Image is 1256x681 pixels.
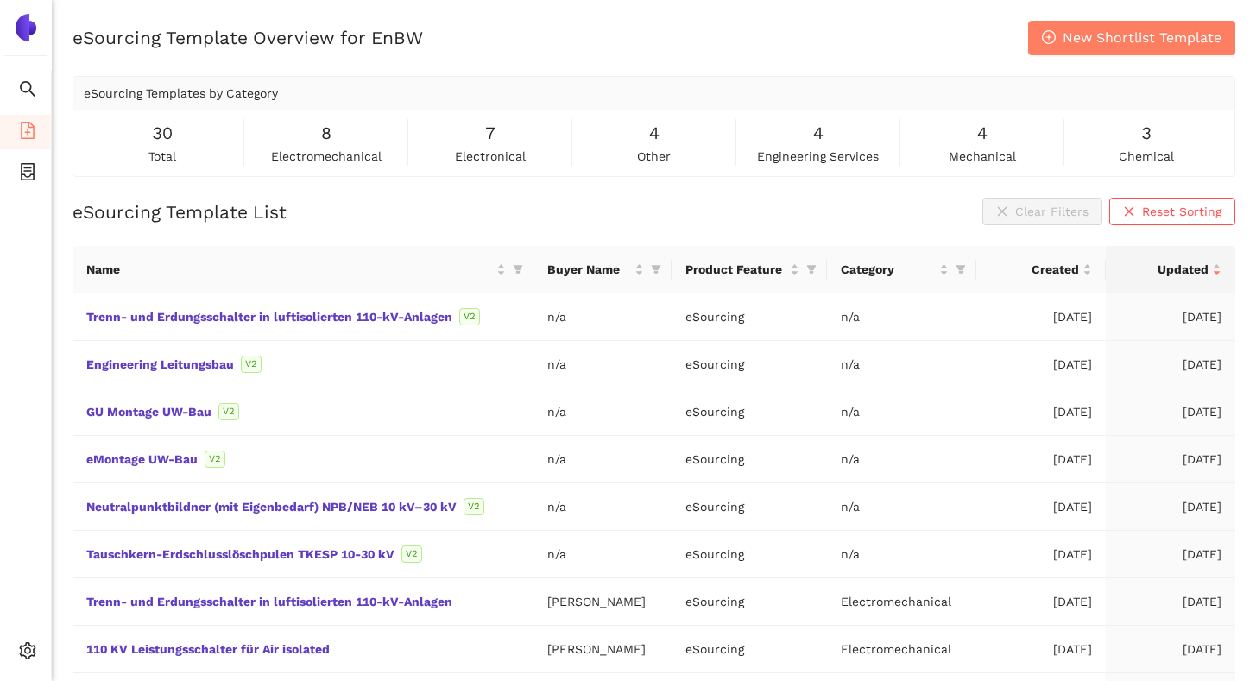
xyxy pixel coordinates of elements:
span: filter [956,264,966,274]
span: filter [513,264,523,274]
button: closeReset Sorting [1109,198,1235,225]
span: Buyer Name [547,260,630,279]
span: filter [647,256,665,282]
span: engineering services [757,147,879,166]
td: n/a [827,483,976,531]
span: V2 [218,403,239,420]
td: n/a [533,531,671,578]
span: 30 [152,120,173,147]
td: n/a [827,531,976,578]
td: [DATE] [1106,436,1235,483]
td: [PERSON_NAME] [533,578,671,626]
span: container [19,157,36,192]
span: Product Feature [685,260,786,279]
span: 7 [485,120,495,147]
td: n/a [533,341,671,388]
td: eSourcing [672,483,827,531]
span: Category [841,260,936,279]
td: [DATE] [1106,388,1235,436]
td: eSourcing [672,341,827,388]
span: search [19,74,36,109]
span: Name [86,260,493,279]
span: Reset Sorting [1142,202,1221,221]
td: [DATE] [1106,293,1235,341]
td: eSourcing [672,293,827,341]
td: eSourcing [672,578,827,626]
span: chemical [1119,147,1174,166]
td: [DATE] [976,436,1106,483]
th: this column's title is Buyer Name,this column is sortable [533,246,671,293]
span: V2 [241,356,262,373]
span: total [148,147,176,166]
td: [PERSON_NAME] [533,626,671,673]
td: eSourcing [672,388,827,436]
span: plus-circle [1042,30,1056,47]
th: this column's title is Name,this column is sortable [73,246,533,293]
td: [DATE] [1106,626,1235,673]
td: n/a [827,436,976,483]
td: n/a [533,436,671,483]
td: n/a [827,341,976,388]
span: close [1123,205,1135,219]
span: file-add [19,116,36,150]
td: [DATE] [1106,531,1235,578]
td: Electromechanical [827,626,976,673]
span: filter [806,264,817,274]
td: eSourcing [672,531,827,578]
span: 8 [321,120,331,147]
span: filter [952,256,969,282]
span: filter [509,256,527,282]
th: this column's title is Category,this column is sortable [827,246,976,293]
span: V2 [205,451,225,468]
span: V2 [464,498,484,515]
span: V2 [459,308,480,325]
td: [DATE] [976,578,1106,626]
td: n/a [827,388,976,436]
img: Logo [12,14,40,41]
td: [DATE] [976,293,1106,341]
h2: eSourcing Template Overview for EnBW [73,25,423,50]
span: electromechanical [271,147,382,166]
td: [DATE] [1106,578,1235,626]
span: Created [990,260,1079,279]
td: Electromechanical [827,578,976,626]
td: [DATE] [976,483,1106,531]
th: this column's title is Created,this column is sortable [976,246,1106,293]
td: [DATE] [976,341,1106,388]
td: [DATE] [1106,341,1235,388]
td: [DATE] [976,626,1106,673]
td: [DATE] [1106,483,1235,531]
td: [DATE] [976,388,1106,436]
span: filter [651,264,661,274]
span: 3 [1141,120,1152,147]
span: filter [803,256,820,282]
span: other [637,147,671,166]
span: mechanical [949,147,1016,166]
span: eSourcing Templates by Category [84,86,278,100]
span: electronical [455,147,526,166]
span: 4 [649,120,660,147]
td: n/a [533,483,671,531]
span: setting [19,636,36,671]
span: 4 [977,120,988,147]
button: closeClear Filters [982,198,1102,225]
td: n/a [533,293,671,341]
span: V2 [401,545,422,563]
td: [DATE] [976,531,1106,578]
button: plus-circleNew Shortlist Template [1028,21,1235,55]
span: 4 [813,120,824,147]
th: this column's title is Product Feature,this column is sortable [672,246,827,293]
td: eSourcing [672,626,827,673]
td: n/a [827,293,976,341]
td: eSourcing [672,436,827,483]
td: n/a [533,388,671,436]
span: Updated [1120,260,1209,279]
h2: eSourcing Template List [73,199,287,224]
span: New Shortlist Template [1063,27,1221,48]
